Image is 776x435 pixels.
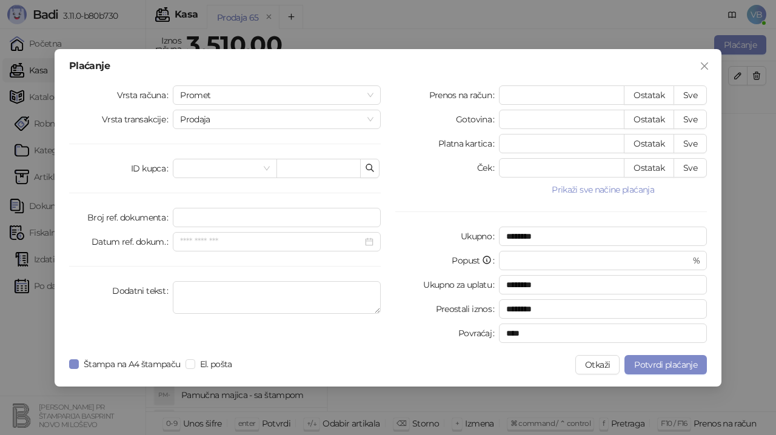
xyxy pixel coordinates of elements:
[674,110,707,129] button: Sve
[117,85,173,105] label: Vrsta računa
[173,281,381,314] textarea: Dodatni tekst
[634,359,697,370] span: Potvrdi plaćanje
[624,134,674,153] button: Ostatak
[461,227,500,246] label: Ukupno
[674,85,707,105] button: Sve
[499,182,707,197] button: Prikaži sve načine plaćanja
[456,110,499,129] label: Gotovina
[458,324,499,343] label: Povraćaj
[429,85,500,105] label: Prenos na račun
[452,251,499,270] label: Popust
[79,357,186,371] span: Štampa na A4 štampaču
[674,134,707,153] button: Sve
[700,61,709,71] span: close
[624,85,674,105] button: Ostatak
[695,56,714,76] button: Close
[195,357,237,371] span: El. pošta
[87,208,173,227] label: Broj ref. dokumenta
[575,355,620,374] button: Otkaži
[173,208,381,227] input: Broj ref. dokumenta
[180,235,363,248] input: Datum ref. dokum.
[506,251,690,270] input: Popust
[436,299,500,319] label: Preostali iznos
[180,110,373,128] span: Prodaja
[438,134,499,153] label: Platna kartica
[477,158,499,178] label: Ček
[102,110,173,129] label: Vrsta transakcije
[423,275,499,294] label: Ukupno za uplatu
[624,158,674,178] button: Ostatak
[624,110,674,129] button: Ostatak
[180,86,373,104] span: Promet
[131,159,173,178] label: ID kupca
[674,158,707,178] button: Sve
[624,355,707,374] button: Potvrdi plaćanje
[69,61,707,71] div: Plaćanje
[92,232,173,251] label: Datum ref. dokum.
[112,281,173,301] label: Dodatni tekst
[695,61,714,71] span: Zatvori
